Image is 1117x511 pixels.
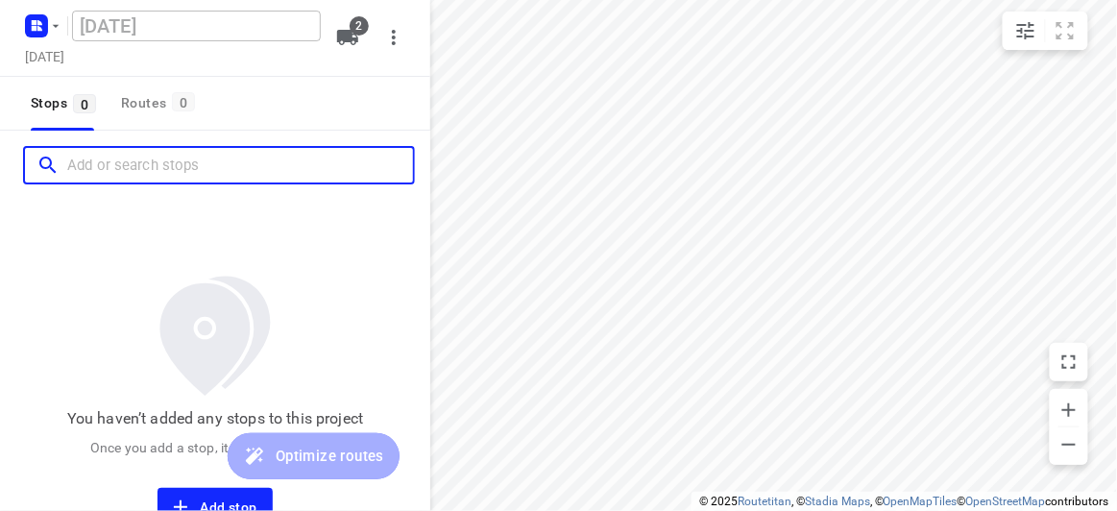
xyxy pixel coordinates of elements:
a: Routetitan [738,495,791,508]
span: 0 [73,94,96,113]
button: Map settings [1007,12,1045,50]
li: © 2025 , © , © © contributors [699,495,1109,508]
button: 2 [328,18,367,57]
span: 0 [172,92,195,111]
a: OpenStreetMap [966,495,1046,508]
p: You haven’t added any stops to this project [67,407,363,430]
span: 2 [350,16,369,36]
div: Routes [121,91,201,115]
span: Stops [31,91,102,115]
button: More [375,18,413,57]
a: OpenMapTiles [884,495,958,508]
div: small contained button group [1003,12,1088,50]
input: Add or search stops [67,151,413,181]
p: Once you add a stop, it will show up here. [90,438,340,457]
h5: Project date [17,45,72,67]
a: Stadia Maps [805,495,870,508]
button: Optimize routes [228,433,400,479]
